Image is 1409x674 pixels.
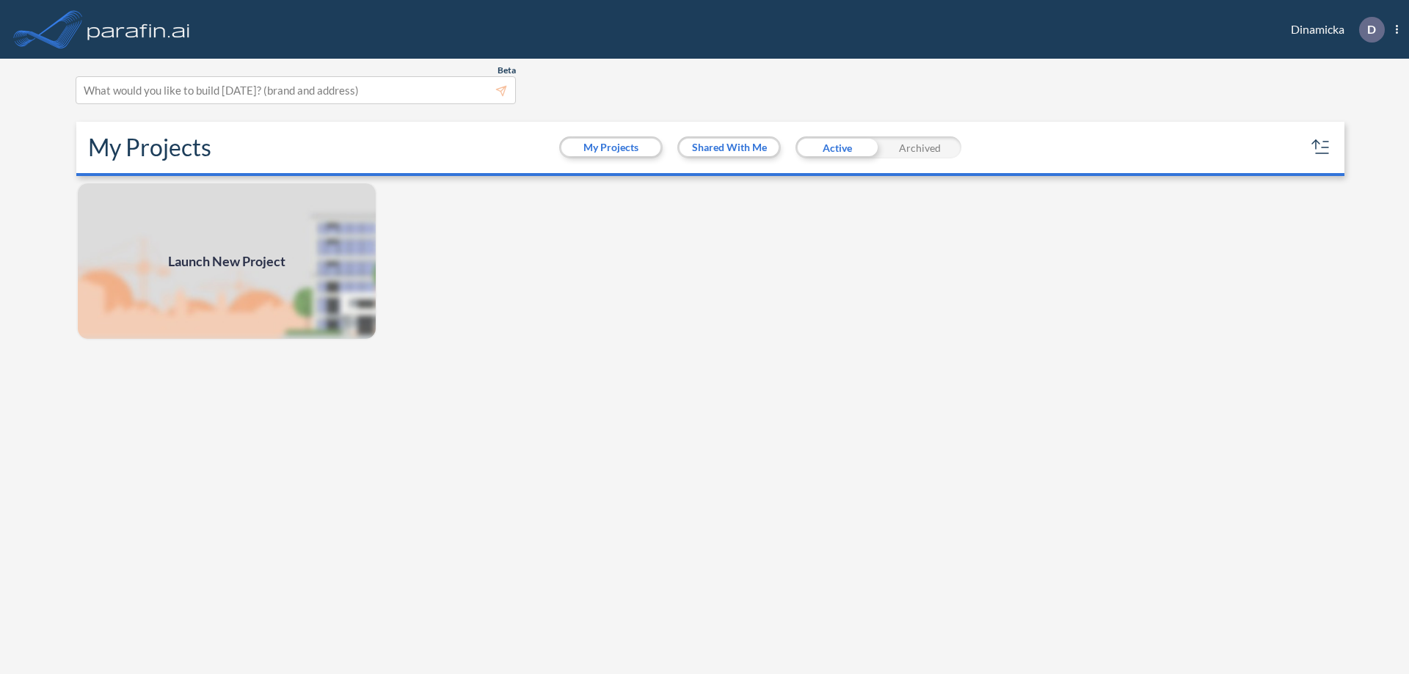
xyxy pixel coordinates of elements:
[168,252,285,271] span: Launch New Project
[1367,23,1376,36] p: D
[795,136,878,158] div: Active
[1269,17,1398,43] div: Dinamicka
[878,136,961,158] div: Archived
[88,133,211,161] h2: My Projects
[1309,136,1333,159] button: sort
[561,139,660,156] button: My Projects
[84,15,193,44] img: logo
[680,139,779,156] button: Shared With Me
[76,182,377,340] img: add
[498,65,516,76] span: Beta
[76,182,377,340] a: Launch New Project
